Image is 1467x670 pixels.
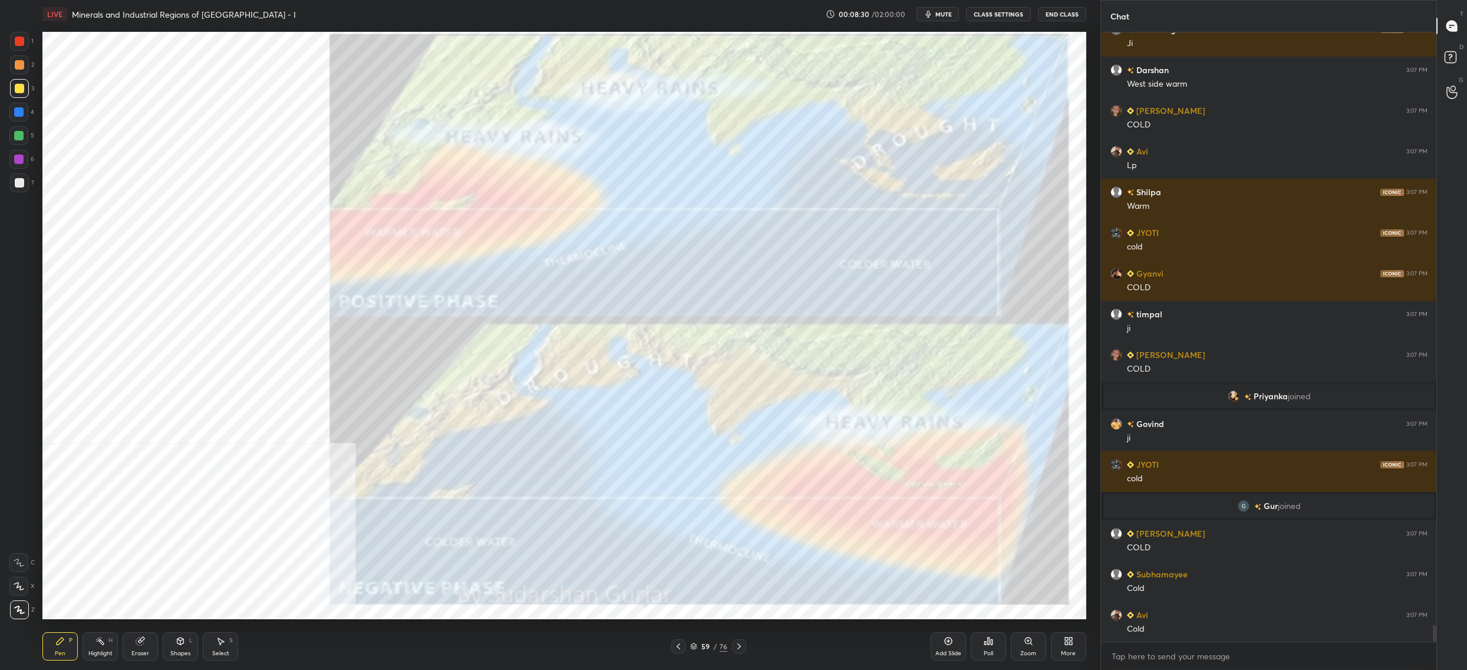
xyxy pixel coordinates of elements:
[1127,363,1428,375] div: COLD
[10,32,34,51] div: 1
[1134,145,1148,157] h6: Avi
[1101,32,1437,642] div: grid
[935,651,961,656] div: Add Slide
[1127,623,1428,635] div: Cold
[1110,418,1122,430] img: d458fa3ae4564205a50d4999b2703459.jpg
[189,638,193,643] div: L
[1127,148,1134,155] img: Learner_Badge_beginner_1_8b307cf2a0.svg
[1127,612,1134,619] img: Learner_Badge_beginner_1_8b307cf2a0.svg
[1380,461,1404,468] img: iconic-dark.1390631f.png
[714,643,717,650] div: /
[1127,67,1134,74] img: no-rating-badge.077c3623.svg
[1127,542,1428,554] div: COLD
[1110,459,1122,471] img: c049c2ce2efc4790a89851dc7e7e0fa9.jpg
[1110,528,1122,540] img: default.png
[1127,432,1428,444] div: ji
[9,553,35,572] div: C
[1110,308,1122,320] img: default.png
[1277,501,1300,511] span: joined
[1110,146,1122,157] img: 7afcda72559f4b6abdcb44a846018e17.png
[1038,7,1086,21] button: End Class
[1134,104,1205,117] h6: [PERSON_NAME]
[1127,78,1428,90] div: West side warm
[55,651,65,656] div: Pen
[9,126,34,145] div: 5
[1110,569,1122,580] img: default.png
[1380,229,1404,237] img: iconic-dark.1390631f.png
[1227,390,1239,402] img: 3
[1127,421,1134,428] img: no-rating-badge.077c3623.svg
[966,7,1031,21] button: CLASS SETTINGS
[1459,42,1463,51] p: D
[1237,500,1249,512] img: 2a7ae7dc57d546f7ab2678979b73ea5f.45579995_3
[1406,461,1428,468] div: 3:07 PM
[1127,38,1428,50] div: Ji
[10,173,34,192] div: 7
[1127,160,1428,172] div: Lp
[1110,268,1122,280] img: 69310de81c724924b149b7923c310b38.jpg
[1406,270,1428,277] div: 3:07 PM
[10,600,35,619] div: Z
[1127,311,1134,318] img: no-rating-badge.077c3623.svg
[1127,583,1428,595] div: Cold
[1254,504,1261,510] img: no-rating-badge.077c3623.svg
[1127,461,1134,468] img: Learner_Badge_beginner_1_8b307cf2a0.svg
[1253,392,1287,401] span: Priyanka
[1244,394,1251,400] img: no-rating-badge.077c3623.svg
[1406,530,1428,537] div: 3:07 PM
[1127,530,1134,537] img: Learner_Badge_beginner_1_8b307cf2a0.svg
[1406,352,1428,359] div: 3:07 PM
[1134,267,1163,280] h6: Gyanvi
[1127,270,1134,277] img: Learner_Badge_beginner_1_8b307cf2a0.svg
[88,651,113,656] div: Highlight
[1134,186,1161,198] h6: Shilpa
[1134,609,1148,621] h6: Avi
[1406,148,1428,155] div: 3:07 PM
[9,103,34,121] div: 4
[1406,571,1428,578] div: 3:07 PM
[1127,119,1428,131] div: COLD
[9,577,35,596] div: X
[1127,473,1428,485] div: cold
[1110,64,1122,76] img: default.png
[1127,201,1428,212] div: Warm
[1287,392,1310,401] span: joined
[1127,352,1134,359] img: Learner_Badge_beginner_1_8b307cf2a0.svg
[10,79,34,98] div: 3
[1406,189,1428,196] div: 3:07 PM
[212,651,229,656] div: Select
[108,638,113,643] div: H
[1134,568,1188,580] h6: Subhamayee
[1134,458,1159,471] h6: JYOTI
[700,643,711,650] div: 59
[1127,241,1428,253] div: cold
[1101,1,1139,32] p: Chat
[1406,229,1428,237] div: 3:07 PM
[69,638,72,643] div: P
[131,651,149,656] div: Eraser
[1110,609,1122,621] img: 7afcda72559f4b6abdcb44a846018e17.png
[72,9,296,20] h4: Minerals and Industrial Regions of [GEOGRAPHIC_DATA] - I
[917,7,959,21] button: mute
[1127,571,1134,578] img: Learner_Badge_beginner_1_8b307cf2a0.svg
[1406,107,1428,114] div: 3:07 PM
[720,641,727,652] div: 76
[1134,418,1164,430] h6: Govind
[1134,226,1159,239] h6: JYOTI
[1127,229,1134,237] img: Learner_Badge_beginner_1_8b307cf2a0.svg
[1263,501,1277,511] span: Gur
[1110,349,1122,361] img: 6fb9add718ad4fc6ba75e4f2e453afe9.jpg
[1061,651,1076,656] div: More
[1110,105,1122,117] img: 6fb9add718ad4fc6ba75e4f2e453afe9.jpg
[1110,227,1122,239] img: c049c2ce2efc4790a89851dc7e7e0fa9.jpg
[42,7,67,21] div: LIVE
[10,55,34,74] div: 2
[1134,527,1205,540] h6: [PERSON_NAME]
[1134,349,1205,361] h6: [PERSON_NAME]
[935,10,952,18] span: mute
[1406,612,1428,619] div: 3:07 PM
[1380,270,1404,277] img: iconic-dark.1390631f.png
[1460,9,1463,18] p: T
[1020,651,1036,656] div: Zoom
[170,651,190,656] div: Shapes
